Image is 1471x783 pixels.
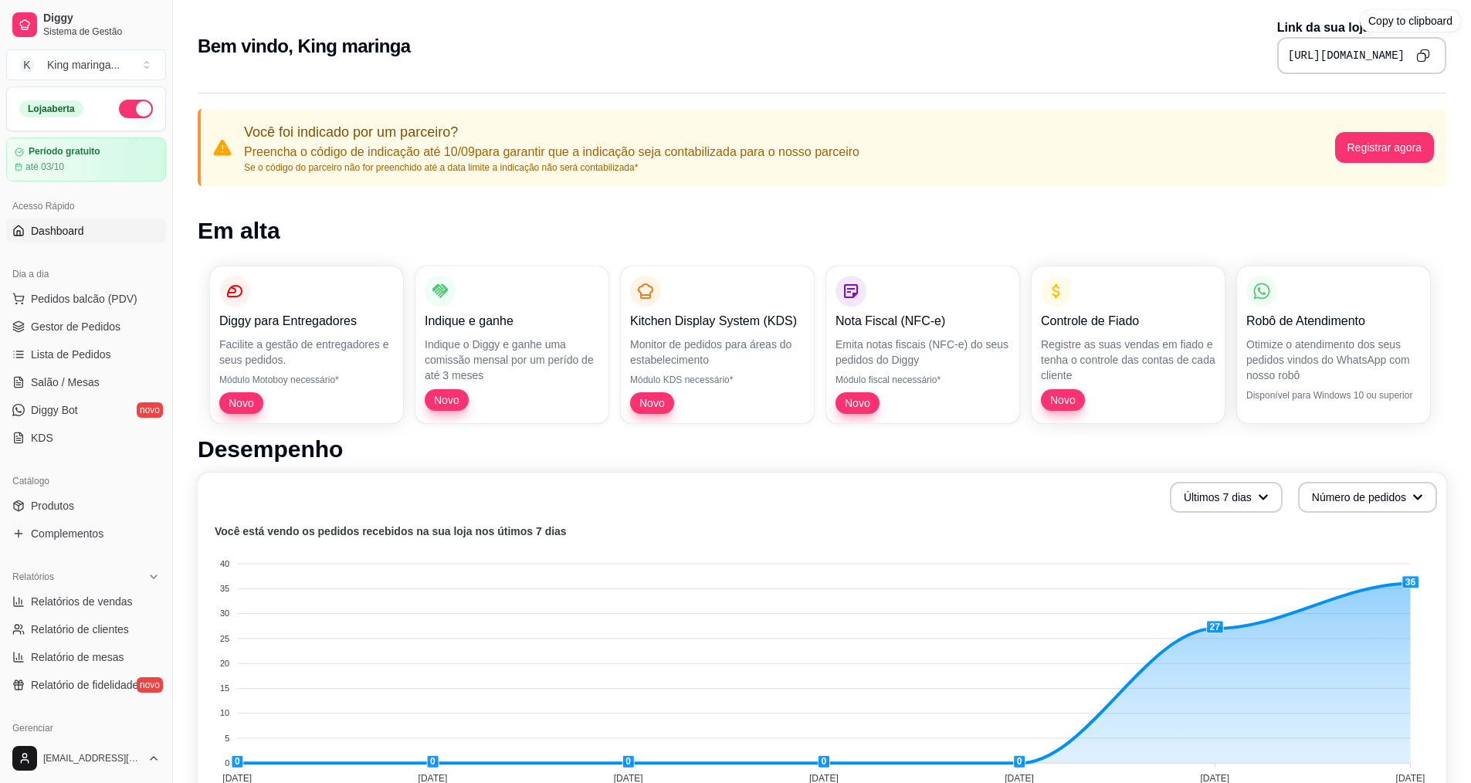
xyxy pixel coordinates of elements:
span: Dashboard [31,223,84,239]
a: Relatórios de vendas [6,589,166,614]
span: [EMAIL_ADDRESS][DOMAIN_NAME] [43,752,141,764]
button: Alterar Status [119,100,153,118]
a: Relatório de fidelidadenovo [6,673,166,697]
a: Gestor de Pedidos [6,314,166,339]
a: Relatório de clientes [6,617,166,642]
tspan: 20 [220,659,229,668]
tspan: 0 [225,758,229,768]
span: Novo [839,395,876,411]
button: Select a team [6,49,166,80]
div: Gerenciar [6,716,166,741]
span: Relatórios de vendas [31,594,133,609]
span: Produtos [31,498,74,514]
a: Diggy Botnovo [6,398,166,422]
button: Últimos 7 dias [1170,482,1283,513]
h1: Desempenho [198,436,1446,463]
span: Diggy [43,12,160,25]
a: Dashboard [6,219,166,243]
span: K [19,57,35,73]
a: DiggySistema de Gestão [6,6,166,43]
p: Otimize o atendimento dos seus pedidos vindos do WhatsApp com nosso robô [1246,337,1421,383]
p: Controle de Fiado [1041,312,1215,330]
tspan: 10 [220,708,229,717]
span: Relatório de clientes [31,622,129,637]
a: Período gratuitoaté 03/10 [6,137,166,181]
span: Salão / Mesas [31,375,100,390]
span: Novo [222,395,260,411]
div: King maringa ... [47,57,120,73]
span: Lista de Pedidos [31,347,111,362]
div: Dia a dia [6,262,166,286]
tspan: 15 [220,683,229,693]
a: KDS [6,425,166,450]
article: até 03/10 [25,161,64,173]
tspan: 25 [220,634,229,643]
a: Relatório de mesas [6,645,166,669]
div: Loja aberta [19,100,83,117]
h1: Em alta [198,217,1446,245]
span: Relatório de fidelidade [31,677,138,693]
tspan: 30 [220,608,229,618]
p: Nota Fiscal (NFC-e) [835,312,1010,330]
p: Você foi indicado por um parceiro? [244,121,859,143]
button: [EMAIL_ADDRESS][DOMAIN_NAME] [6,740,166,777]
p: Módulo fiscal necessário* [835,374,1010,386]
span: KDS [31,430,53,446]
span: Complementos [31,526,103,541]
p: Link da sua loja [1277,19,1446,37]
p: Disponível para Windows 10 ou superior [1246,389,1421,402]
button: Kitchen Display System (KDS)Monitor de pedidos para áreas do estabelecimentoMódulo KDS necessário... [621,266,814,423]
span: Relatórios [12,571,54,583]
tspan: 40 [220,559,229,568]
div: Catálogo [6,469,166,493]
p: Monitor de pedidos para áreas do estabelecimento [630,337,805,368]
a: Produtos [6,493,166,518]
button: Diggy para EntregadoresFacilite a gestão de entregadores e seus pedidos.Módulo Motoboy necessário... [210,266,403,423]
span: Gestor de Pedidos [31,319,120,334]
button: Pedidos balcão (PDV) [6,286,166,311]
tspan: 5 [225,734,229,743]
tspan: 35 [220,584,229,593]
span: Diggy Bot [31,402,78,418]
span: Relatório de mesas [31,649,124,665]
button: Registrar agora [1335,132,1435,163]
p: Se o código do parceiro não for preenchido até a data limite a indicação não será contabilizada* [244,161,859,174]
p: Facilite a gestão de entregadores e seus pedidos. [219,337,394,368]
pre: [URL][DOMAIN_NAME] [1288,48,1405,63]
span: Novo [428,392,466,408]
p: Registre as suas vendas em fiado e tenha o controle das contas de cada cliente [1041,337,1215,383]
p: Módulo Motoboy necessário* [219,374,394,386]
span: Sistema de Gestão [43,25,160,38]
span: Pedidos balcão (PDV) [31,291,137,307]
span: Novo [1044,392,1082,408]
article: Período gratuito [29,146,100,158]
a: Lista de Pedidos [6,342,166,367]
button: Indique e ganheIndique o Diggy e ganhe uma comissão mensal por um perído de até 3 mesesNovo [415,266,608,423]
div: Acesso Rápido [6,194,166,219]
p: Módulo KDS necessário* [630,374,805,386]
text: Você está vendo os pedidos recebidos na sua loja nos útimos 7 dias [215,525,567,537]
p: Robô de Atendimento [1246,312,1421,330]
button: Nota Fiscal (NFC-e)Emita notas fiscais (NFC-e) do seus pedidos do DiggyMódulo fiscal necessário*Novo [826,266,1019,423]
h2: Bem vindo, King maringa [198,34,411,59]
a: Salão / Mesas [6,370,166,395]
p: Indique o Diggy e ganhe uma comissão mensal por um perído de até 3 meses [425,337,599,383]
span: Novo [633,395,671,411]
a: Complementos [6,521,166,546]
p: Diggy para Entregadores [219,312,394,330]
div: Copy to clipboard [1361,10,1460,32]
button: Robô de AtendimentoOtimize o atendimento dos seus pedidos vindos do WhatsApp com nosso robôDispon... [1237,266,1430,423]
button: Número de pedidos [1298,482,1437,513]
p: Preencha o código de indicação até 10/09 para garantir que a indicação seja contabilizada para o ... [244,143,859,161]
button: Controle de FiadoRegistre as suas vendas em fiado e tenha o controle das contas de cada clienteNovo [1032,266,1225,423]
p: Emita notas fiscais (NFC-e) do seus pedidos do Diggy [835,337,1010,368]
p: Indique e ganhe [425,312,599,330]
button: Copy to clipboard [1411,43,1435,68]
p: Kitchen Display System (KDS) [630,312,805,330]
